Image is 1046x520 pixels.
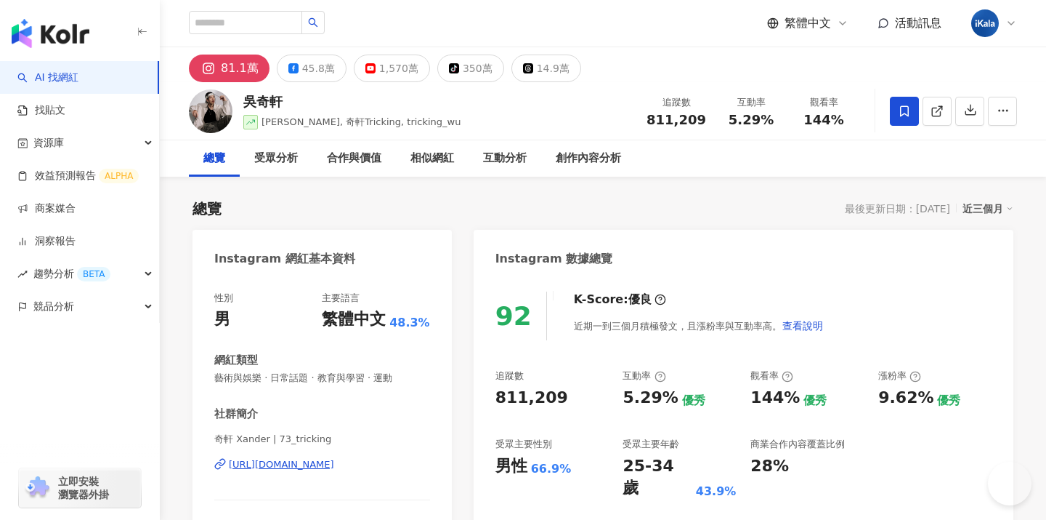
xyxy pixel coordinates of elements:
div: 商業合作內容覆蓋比例 [750,438,845,451]
div: 追蹤數 [495,369,524,383]
div: 互動率 [623,369,665,383]
div: 優秀 [803,393,827,409]
div: Instagram 數據總覽 [495,251,613,267]
div: 最後更新日期：[DATE] [845,203,950,215]
div: 優秀 [937,393,960,409]
span: [PERSON_NAME], 奇軒Tricking, tricking_wu [261,116,461,127]
div: 優秀 [682,393,705,409]
div: 繁體中文 [322,308,386,331]
a: 找貼文 [17,103,65,118]
span: 5.29% [729,113,774,127]
a: chrome extension立即安裝 瀏覽器外掛 [19,468,141,508]
div: 43.9% [696,484,737,500]
div: 5.29% [623,387,678,409]
div: 漲粉率 [878,369,921,383]
span: 繁體中文 [784,15,831,31]
span: 811,209 [646,112,706,127]
div: 近三個月 [962,199,1013,218]
div: 總覽 [192,199,222,219]
a: 效益預測報告ALPHA [17,169,139,183]
span: 48.3% [389,315,430,331]
div: 28% [750,455,789,478]
div: 互動分析 [483,150,527,167]
span: search [308,17,318,28]
div: 男性 [495,455,527,478]
div: 互動率 [723,95,779,110]
div: 吳奇軒 [243,92,461,111]
div: 網紅類型 [214,353,258,368]
div: 45.8萬 [302,58,335,79]
button: 查看說明 [782,311,824,340]
div: 觀看率 [796,95,851,110]
div: 總覽 [203,150,225,167]
button: 81.1萬 [189,55,269,82]
span: 立即安裝 瀏覽器外掛 [58,475,109,501]
div: 創作內容分析 [556,150,621,167]
span: 資源庫 [33,127,64,159]
div: 1,570萬 [379,58,418,79]
span: 活動訊息 [895,16,941,30]
div: 81.1萬 [221,58,259,79]
span: 趨勢分析 [33,257,110,290]
img: cropped-ikala-app-icon-2.png [971,9,999,37]
span: 奇軒 Xander | 73_tricking [214,433,430,446]
img: KOL Avatar [189,89,232,133]
div: 811,209 [495,387,568,409]
div: 92 [495,301,532,331]
div: 相似網紅 [410,150,454,167]
div: 受眾分析 [254,150,298,167]
div: 66.9% [531,461,572,477]
div: 25-34 歲 [623,455,692,500]
div: 9.62% [878,387,933,409]
div: 男 [214,308,230,331]
span: 查看說明 [782,320,823,332]
div: 社群簡介 [214,407,258,422]
a: [URL][DOMAIN_NAME] [214,458,430,471]
img: chrome extension [23,476,52,500]
button: 45.8萬 [277,55,346,82]
div: K-Score : [574,292,666,308]
span: 競品分析 [33,290,74,323]
iframe: Help Scout Beacon - Open [988,462,1031,505]
div: 追蹤數 [646,95,706,110]
img: logo [12,19,89,48]
span: rise [17,269,28,279]
div: 優良 [628,292,652,308]
span: 藝術與娛樂 · 日常話題 · 教育與學習 · 運動 [214,372,430,385]
a: 商案媒合 [17,201,76,216]
button: 350萬 [437,55,504,82]
a: 洞察報告 [17,234,76,249]
a: searchAI 找網紅 [17,71,78,85]
div: 350萬 [463,58,492,79]
div: 14.9萬 [537,58,569,79]
button: 1,570萬 [354,55,430,82]
div: 144% [750,387,800,409]
div: 主要語言 [322,292,360,305]
div: BETA [77,267,110,281]
button: 14.9萬 [511,55,581,82]
div: 近期一到三個月積極發文，且漲粉率與互動率高。 [574,311,824,340]
div: 受眾主要年齡 [623,438,679,451]
span: 144% [803,113,844,127]
div: 受眾主要性別 [495,438,552,451]
div: Instagram 網紅基本資料 [214,251,355,267]
div: 觀看率 [750,369,793,383]
div: 性別 [214,292,233,305]
div: 合作與價值 [327,150,381,167]
div: [URL][DOMAIN_NAME] [229,458,334,471]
